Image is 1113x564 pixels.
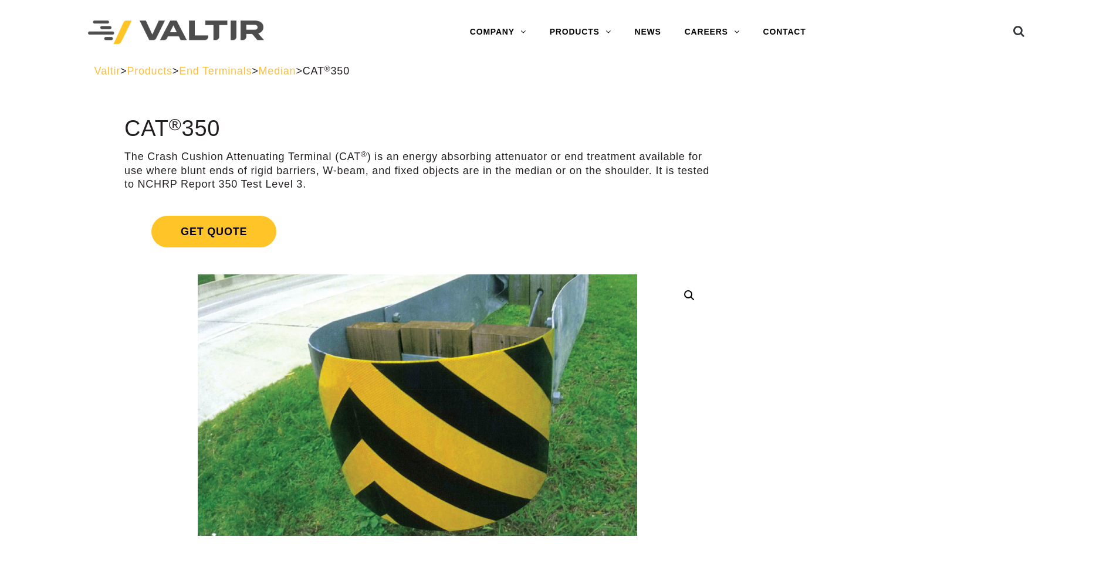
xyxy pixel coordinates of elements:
a: End Terminals [179,65,252,77]
p: The Crash Cushion Attenuating Terminal (CAT ) is an energy absorbing attenuator or end treatment ... [124,150,711,191]
h1: CAT 350 [124,117,711,141]
sup: ® [361,150,367,159]
a: CAREERS [673,21,752,44]
span: Get Quote [151,216,276,247]
a: Median [259,65,296,77]
a: PRODUCTS [538,21,623,44]
a: Valtir [94,65,120,77]
a: Get Quote [124,202,711,261]
a: NEWS [623,21,673,44]
span: CAT 350 [303,65,350,77]
a: COMPANY [458,21,538,44]
div: > > > > [94,64,1019,78]
sup: ® [324,64,331,73]
img: Valtir [88,21,264,45]
a: Products [127,65,172,77]
a: CONTACT [752,21,818,44]
sup: ® [169,115,182,134]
